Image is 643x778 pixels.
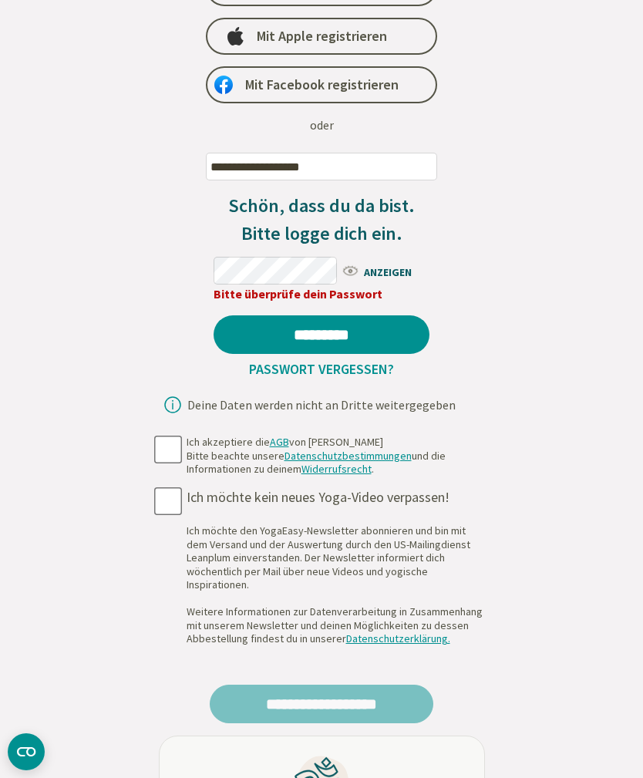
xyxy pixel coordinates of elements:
[8,733,45,770] button: CMP-Widget öffnen
[301,462,372,476] a: Widerrufsrecht
[243,360,400,378] a: Passwort vergessen?
[214,285,429,303] div: Bitte überprüfe dein Passwort
[187,524,485,646] div: Ich möchte den YogaEasy-Newsletter abonnieren und bin mit dem Versand und der Auswertung durch de...
[187,489,485,507] div: Ich möchte kein neues Yoga-Video verpassen!
[214,192,429,248] h3: Schön, dass du da bist. Bitte logge dich ein.
[270,435,289,449] a: AGB
[187,399,456,411] div: Deine Daten werden nicht an Dritte weitergegeben
[187,436,485,477] div: Ich akzeptiere die von [PERSON_NAME] Bitte beachte unsere und die Informationen zu deinem .
[257,27,387,45] span: Mit Apple registrieren
[310,116,334,134] div: oder
[346,631,450,645] a: Datenschutzerklärung.
[206,66,437,103] a: Mit Facebook registrieren
[341,261,429,281] span: ANZEIGEN
[245,76,399,94] span: Mit Facebook registrieren
[206,18,437,55] a: Mit Apple registrieren
[284,449,412,463] a: Datenschutzbestimmungen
